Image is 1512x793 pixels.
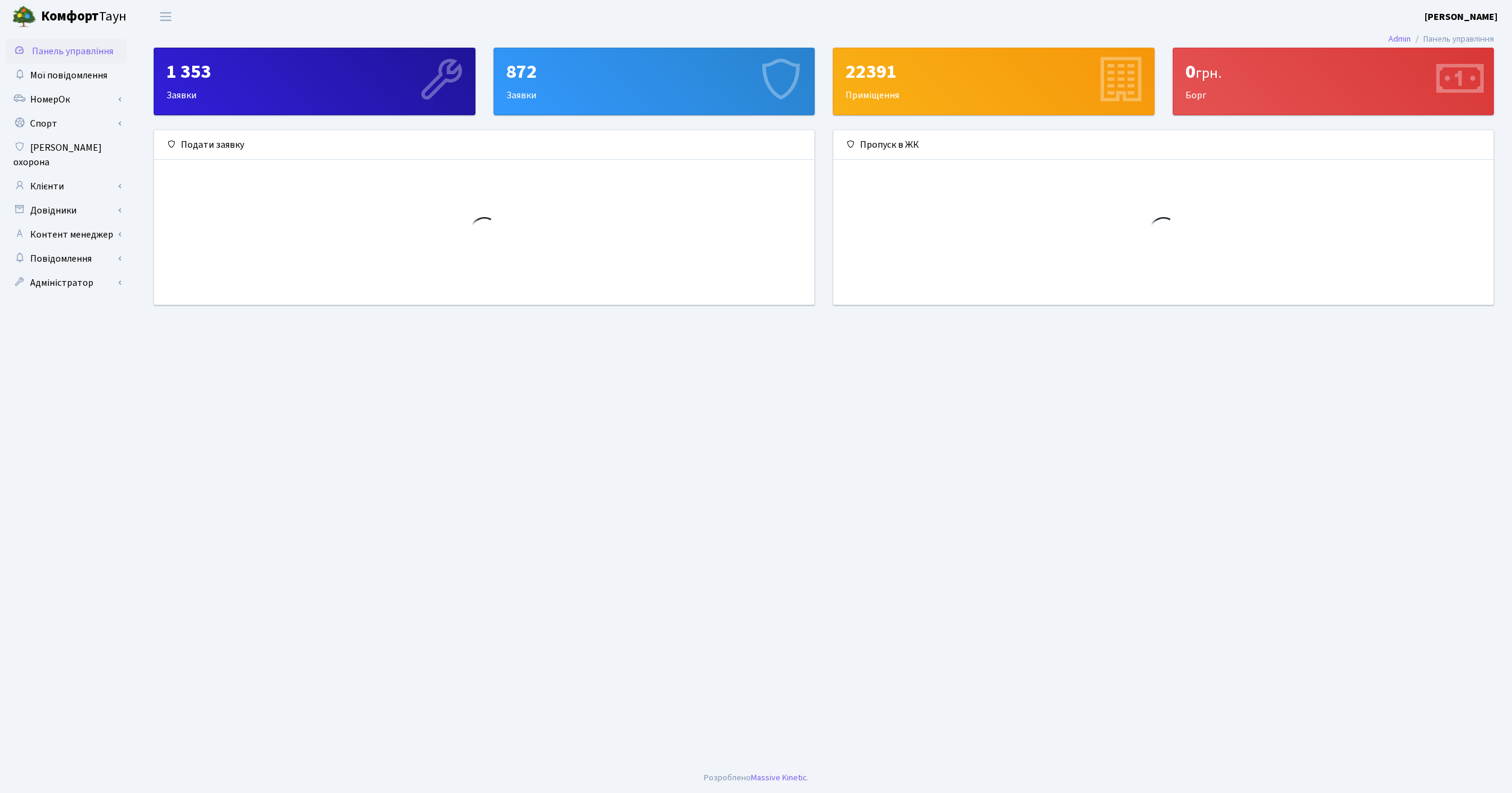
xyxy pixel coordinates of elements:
a: Адміністратор [6,271,127,295]
a: Панель управління [6,39,127,63]
a: Повідомлення [6,247,127,271]
div: Борг [1173,48,1494,115]
b: [PERSON_NAME] [1425,10,1498,24]
div: Заявки [494,48,815,115]
span: Панель управління [32,45,113,58]
div: 1 353 [166,60,463,83]
div: Заявки [154,48,475,115]
a: 872Заявки [494,48,815,115]
div: Пропуск в ЖК [833,130,1493,160]
a: Мої повідомлення [6,63,127,87]
div: Подати заявку [154,130,814,160]
b: Комфорт [41,7,99,26]
a: 22391Приміщення [833,48,1155,115]
a: 1 353Заявки [154,48,475,115]
a: Довідники [6,198,127,223]
div: 22391 [845,60,1142,83]
div: Приміщення [833,48,1154,115]
div: 872 [506,60,803,83]
span: грн. [1196,63,1222,84]
button: Переключити навігацію [151,7,181,27]
a: Контент менеджер [6,223,127,247]
a: [PERSON_NAME] [1425,10,1498,24]
a: Клієнти [6,174,127,198]
div: Розроблено . [704,771,809,785]
div: 0 [1185,60,1482,83]
a: Спорт [6,112,127,136]
nav: breadcrumb [1370,27,1512,52]
a: НомерОк [6,87,127,112]
img: logo.png [12,5,36,29]
a: [PERSON_NAME] охорона [6,136,127,174]
span: Таун [41,7,127,27]
a: Admin [1388,33,1411,45]
span: Мої повідомлення [30,69,107,82]
li: Панель управління [1411,33,1494,46]
a: Massive Kinetic [751,771,807,784]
